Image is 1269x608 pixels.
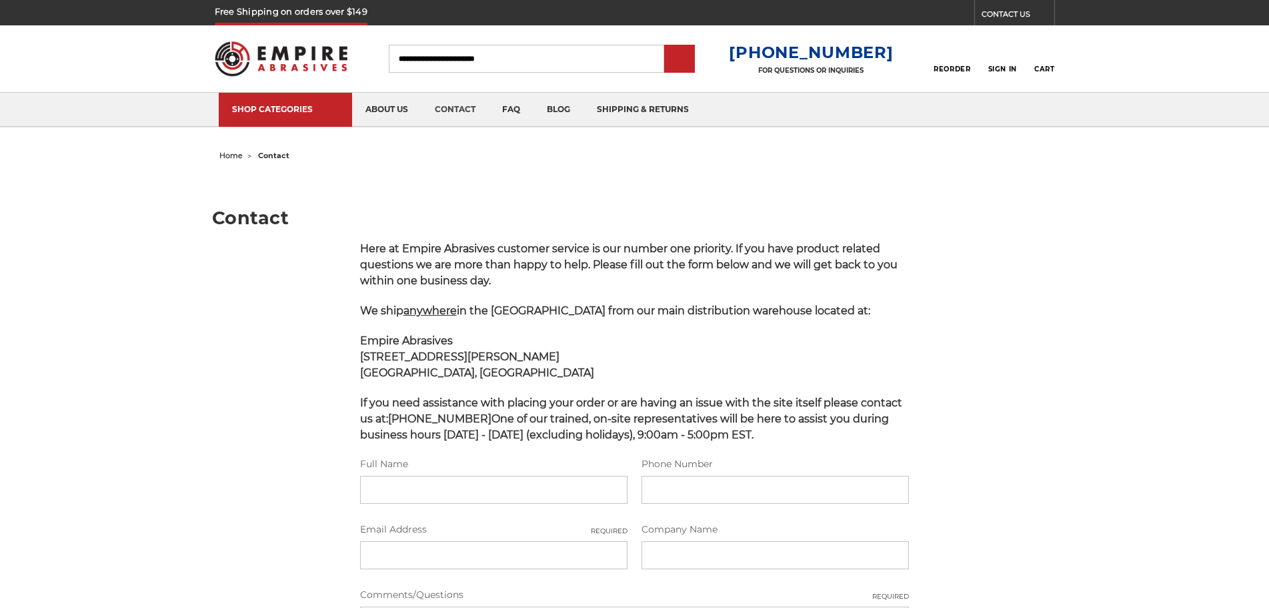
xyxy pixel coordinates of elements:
h1: Contact [212,209,1057,227]
a: CONTACT US [982,7,1054,25]
span: Cart [1034,65,1054,73]
a: contact [421,93,489,127]
span: Empire Abrasives [360,334,453,347]
a: about us [352,93,421,127]
small: Required [591,526,627,536]
span: Reorder [934,65,970,73]
a: home [219,151,243,160]
label: Company Name [642,523,909,537]
strong: [STREET_ADDRESS][PERSON_NAME] [GEOGRAPHIC_DATA], [GEOGRAPHIC_DATA] [360,350,594,379]
span: anywhere [403,304,457,317]
label: Full Name [360,457,627,471]
label: Phone Number [642,457,909,471]
label: Comments/Questions [360,588,910,602]
input: Submit [666,46,693,73]
label: Email Address [360,523,627,537]
small: Required [872,591,909,601]
a: [PHONE_NUMBER] [729,43,893,62]
span: Sign In [988,65,1017,73]
span: contact [258,151,289,160]
a: Cart [1034,44,1054,73]
p: FOR QUESTIONS OR INQUIRIES [729,66,893,75]
img: Empire Abrasives [215,33,348,85]
span: If you need assistance with placing your order or are having an issue with the site itself please... [360,396,902,441]
a: blog [533,93,583,127]
strong: [PHONE_NUMBER] [388,412,491,425]
span: We ship in the [GEOGRAPHIC_DATA] from our main distribution warehouse located at: [360,304,870,317]
span: Here at Empire Abrasives customer service is our number one priority. If you have product related... [360,242,898,287]
a: shipping & returns [583,93,702,127]
a: faq [489,93,533,127]
a: Reorder [934,44,970,73]
div: SHOP CATEGORIES [232,104,339,114]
